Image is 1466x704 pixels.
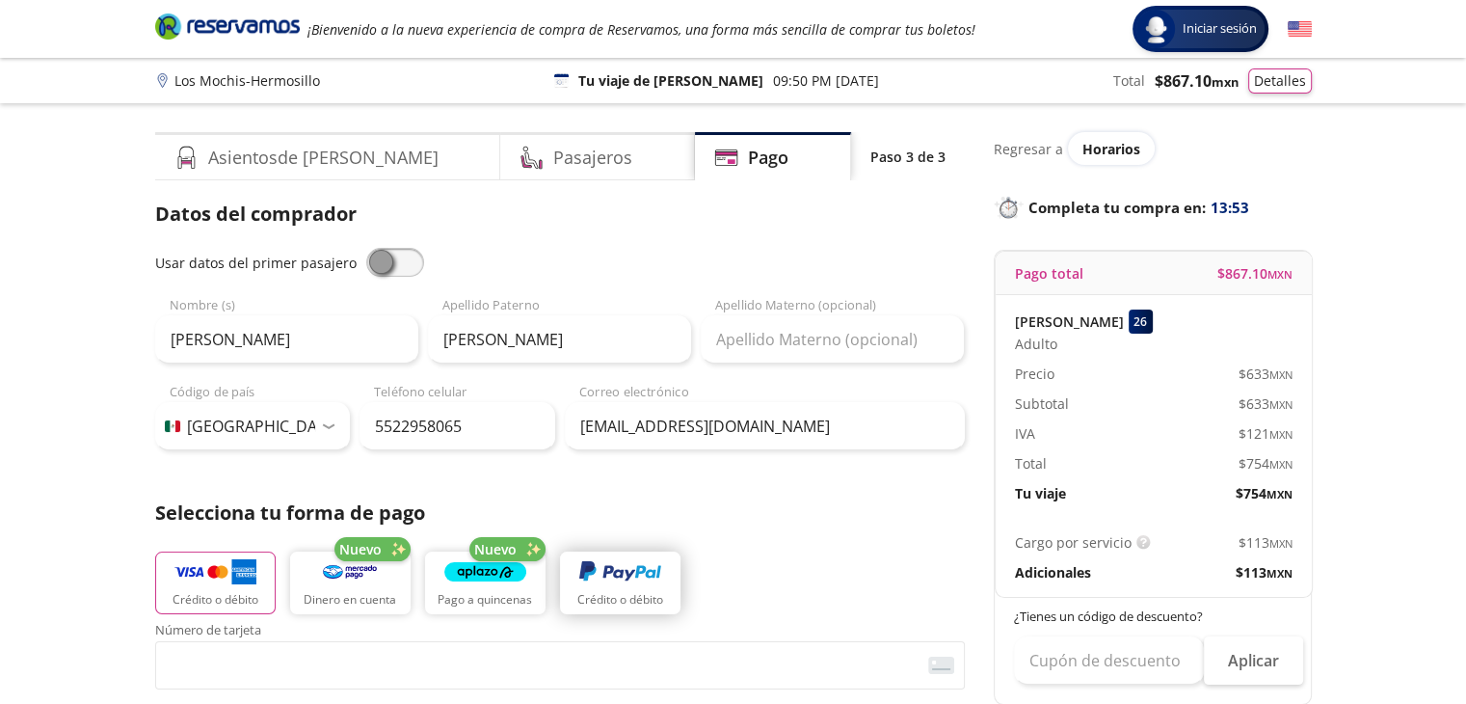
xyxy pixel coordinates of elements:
[173,591,258,609] p: Crédito o débito
[174,70,320,91] p: Los Mochis - Hermosillo
[1015,532,1132,553] p: Cargo por servicio
[1239,393,1293,414] span: $ 633
[1267,267,1293,282] small: MXN
[208,145,439,171] h4: Asientos de [PERSON_NAME]
[1266,487,1293,501] small: MXN
[1239,364,1293,384] span: $ 633
[1015,393,1069,414] p: Subtotal
[870,147,946,167] p: Paso 3 de 3
[1175,19,1265,39] span: Iniciar sesión
[155,624,965,641] span: Número de tarjeta
[994,139,1063,159] p: Regresar a
[1236,483,1293,503] span: $ 754
[1266,566,1293,581] small: MXN
[1082,140,1140,158] span: Horarios
[1015,311,1124,332] p: [PERSON_NAME]
[1288,17,1312,41] button: English
[1269,367,1293,382] small: MXN
[155,12,300,41] i: Brand Logo
[165,420,180,432] img: MX
[1248,68,1312,94] button: Detalles
[304,591,396,609] p: Dinero en cuenta
[1113,70,1145,91] p: Total
[577,591,663,609] p: Crédito o débito
[578,70,763,91] p: Tu viaje de [PERSON_NAME]
[701,315,964,364] input: Apellido Materno (opcional)
[1239,453,1293,474] span: $ 754
[1211,197,1249,219] span: 13:53
[360,402,555,450] input: Teléfono celular
[1014,636,1204,685] input: Cupón de descuento
[1129,310,1153,334] div: 26
[1015,483,1066,503] p: Tu viaje
[748,145,788,171] h4: Pago
[994,194,1312,221] p: Completa tu compra en :
[164,647,956,684] iframe: Iframe del número de tarjeta asegurada
[155,12,300,46] a: Brand Logo
[553,145,632,171] h4: Pasajeros
[155,315,418,364] input: Nombre (s)
[290,552,411,614] button: Dinero en cuenta
[1239,423,1293,444] span: $ 121
[1269,457,1293,472] small: MXN
[1269,427,1293,442] small: MXN
[1015,334,1057,354] span: Adulto
[560,552,680,614] button: Crédito o débito
[1015,423,1035,444] p: IVA
[155,499,965,528] p: Selecciona tu forma de pago
[339,539,382,559] span: Nuevo
[438,591,532,609] p: Pago a quincenas
[1015,364,1054,384] p: Precio
[155,200,965,229] p: Datos del comprador
[1236,562,1293,582] span: $ 113
[994,132,1312,165] div: Regresar a ver horarios
[155,254,357,272] span: Usar datos del primer pasajero
[1015,453,1047,474] p: Total
[1015,263,1083,284] p: Pago total
[1212,73,1239,91] small: MXN
[425,552,546,614] button: Pago a quincenas
[1217,263,1293,284] span: $ 867.10
[773,70,879,91] p: 09:50 PM [DATE]
[307,20,975,39] em: ¡Bienvenido a la nueva experiencia de compra de Reservamos, una forma más sencilla de comprar tus...
[1155,69,1239,93] span: $ 867.10
[155,552,276,614] button: Crédito o débito
[1239,532,1293,553] span: $ 113
[1014,608,1293,627] p: ¿Tienes un código de descuento?
[1204,636,1303,685] button: Aplicar
[1269,397,1293,412] small: MXN
[428,315,691,364] input: Apellido Paterno
[1269,536,1293,551] small: MXN
[474,539,517,559] span: Nuevo
[565,402,965,450] input: Correo electrónico
[1015,562,1091,582] p: Adicionales
[928,657,954,674] img: card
